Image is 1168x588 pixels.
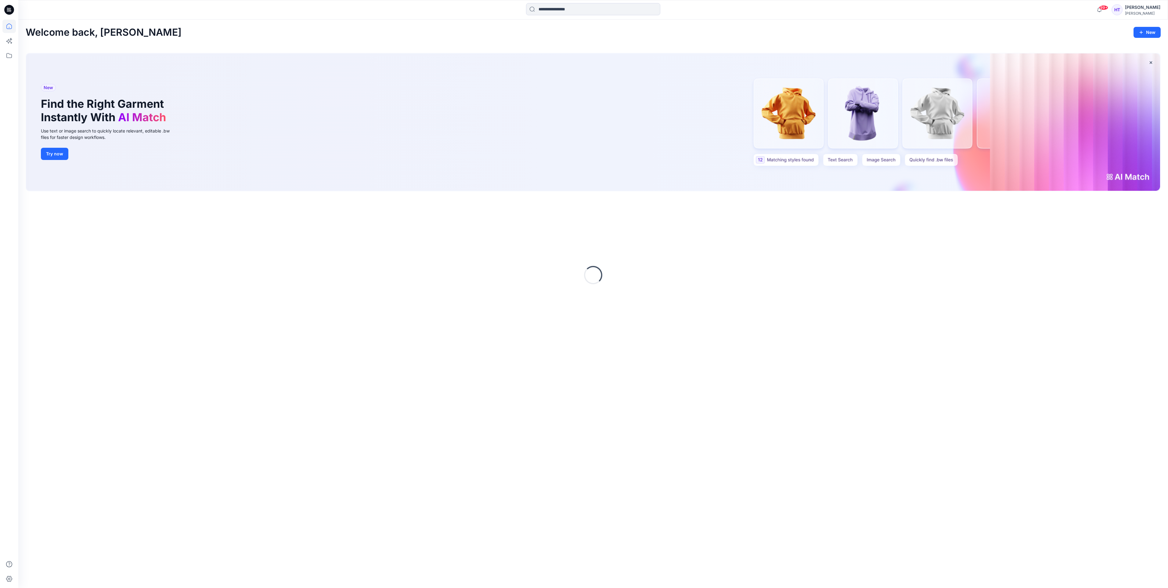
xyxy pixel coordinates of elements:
[1099,5,1108,10] span: 99+
[1125,4,1160,11] div: [PERSON_NAME]
[1134,27,1161,38] button: New
[118,111,166,124] span: AI Match
[41,128,178,140] div: Use text or image search to quickly locate relevant, editable .bw files for faster design workflows.
[1125,11,1160,16] div: [PERSON_NAME]
[44,84,53,91] span: New
[41,97,169,124] h1: Find the Right Garment Instantly With
[1112,4,1123,15] div: HT
[41,148,68,160] button: Try now
[26,27,182,38] h2: Welcome back, [PERSON_NAME]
